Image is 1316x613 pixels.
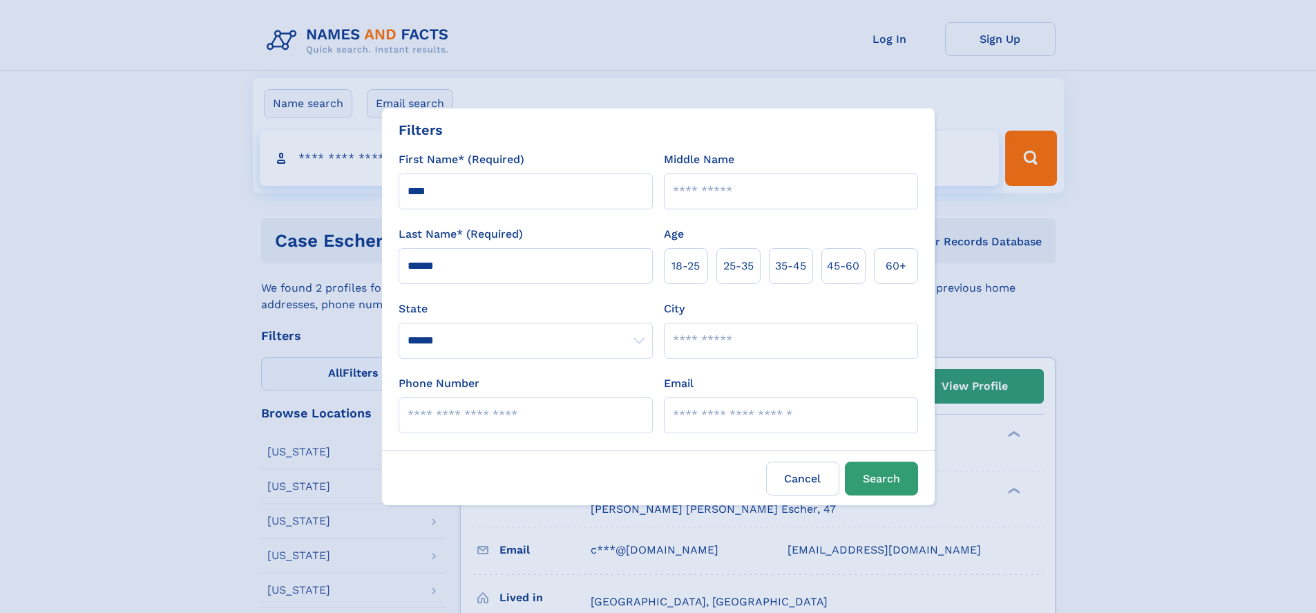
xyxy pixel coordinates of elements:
span: 18‑25 [671,258,700,274]
label: First Name* (Required) [399,151,524,168]
span: 45‑60 [827,258,859,274]
span: 35‑45 [775,258,806,274]
label: Age [664,226,684,243]
div: Filters [399,120,443,140]
label: Cancel [766,462,839,496]
label: State [399,301,653,317]
span: 25‑35 [723,258,754,274]
label: Phone Number [399,375,479,392]
label: Last Name* (Required) [399,226,523,243]
label: Email [664,375,694,392]
label: Middle Name [664,151,734,168]
span: 60+ [886,258,906,274]
button: Search [845,462,918,496]
label: City [664,301,685,317]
